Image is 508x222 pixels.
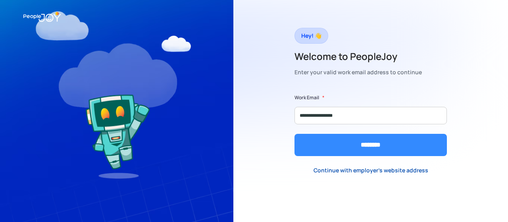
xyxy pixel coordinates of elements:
[294,94,447,156] form: Form
[294,94,319,102] label: Work Email
[294,50,422,63] h2: Welcome to PeopleJoy
[294,67,422,78] div: Enter your valid work email address to continue
[301,30,321,41] div: Hey! 👋
[307,162,435,178] a: Continue with employer's website address
[314,166,428,174] div: Continue with employer's website address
